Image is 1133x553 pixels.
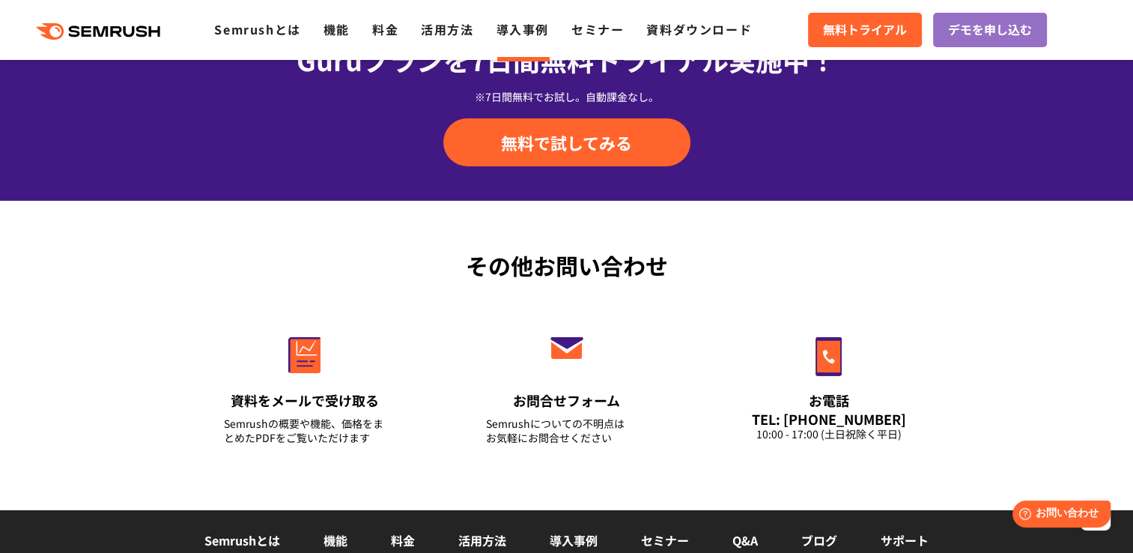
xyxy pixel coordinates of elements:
[748,411,910,427] div: TEL: [PHONE_NUMBER]
[550,531,598,549] a: 導入事例
[192,305,417,464] a: 資料をメールで受け取る Semrushの概要や機能、価格をまとめたPDFをご覧いただけます
[540,40,836,79] span: 無料トライアル実施中！
[204,531,280,549] a: Semrushとは
[224,417,386,445] div: Semrushの概要や機能、価格をまとめたPDFをご覧いただけます
[486,391,648,410] div: お問合せフォーム
[458,531,506,549] a: 活用方法
[748,427,910,441] div: 10:00 - 17:00 (土日祝除く平日)
[948,20,1032,40] span: デモを申し込む
[324,531,347,549] a: 機能
[571,20,624,38] a: セミナー
[174,249,960,282] div: その他お問い合わせ
[391,531,415,549] a: 料金
[324,20,350,38] a: 機能
[455,305,679,464] a: お問合せフォーム Semrushについての不明点はお気軽にお問合せください
[823,20,907,40] span: 無料トライアル
[501,131,632,154] span: 無料で試してみる
[224,391,386,410] div: 資料をメールで受け取る
[214,20,300,38] a: Semrushとは
[808,13,922,47] a: 無料トライアル
[486,417,648,445] div: Semrushについての不明点は お気軽にお問合せください
[933,13,1047,47] a: デモを申し込む
[748,391,910,410] div: お電話
[801,531,837,549] a: ブログ
[174,89,960,104] div: ※7日間無料でお試し。自動課金なし。
[646,20,752,38] a: 資料ダウンロード
[881,531,929,549] a: サポート
[641,531,689,549] a: セミナー
[732,531,758,549] a: Q&A
[421,20,473,38] a: 活用方法
[496,20,549,38] a: 導入事例
[443,118,690,166] a: 無料で試してみる
[1000,495,1117,537] iframe: Help widget launcher
[372,20,398,38] a: 料金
